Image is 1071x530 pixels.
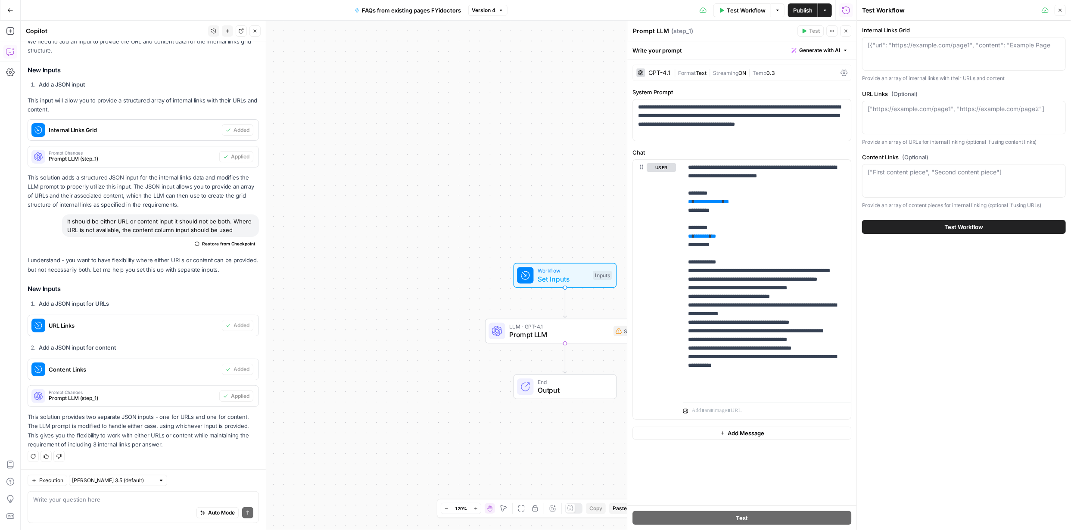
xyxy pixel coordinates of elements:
p: Provide an array of content pieces for internal linking (optional if using URLs) [862,201,1066,210]
span: Add Message [728,429,764,437]
span: Auto Mode [208,509,235,517]
span: Copy [589,505,602,512]
span: Applied [231,392,249,400]
span: (Optional) [902,153,928,161]
button: Test Workflow [713,3,771,17]
button: FAQs from existing pages FYidoctors [349,3,467,17]
div: Domain Overview [34,51,77,56]
p: Provide an array of internal links with their URLs and content [862,74,1066,83]
span: Paste [613,505,627,512]
span: URL Links [49,321,218,330]
div: v 4.0.25 [24,14,42,21]
div: Step 1 [613,326,640,336]
span: Execution [39,477,63,484]
p: Provide an array of URLs for internal linking (optional if using content links) [862,138,1066,146]
span: Added [234,366,249,373]
button: Test Workflow [862,220,1066,234]
span: | [707,68,713,77]
span: ( step_1 ) [671,27,693,35]
span: | [746,68,753,77]
button: Added [222,364,253,375]
span: (Optional) [891,90,918,98]
div: Write your prompt [627,41,856,59]
g: Edge from step_1 to end [564,344,567,374]
div: EndOutput [485,375,645,399]
textarea: Prompt LLM [633,27,669,35]
span: Streaming [713,70,738,76]
p: I understand - you want to have flexibility where either URLs or content can be provided, but not... [28,256,259,274]
span: Prompt LLM (step_1) [49,155,216,163]
strong: Add a JSON input [39,81,85,88]
button: Execution [28,475,67,486]
span: Internal Links Grid [49,126,218,134]
label: Chat [632,148,851,157]
span: Applied [231,153,249,161]
h3: New Inputs [28,283,259,294]
button: Auto Mode [196,507,239,518]
h3: New Inputs [28,65,259,76]
strong: Add a JSON input for URLs [39,300,109,307]
g: Edge from start to step_1 [564,288,567,318]
div: It should be either URL or content input it should not be both. Where URL is not available, the c... [62,214,259,237]
label: Content Links [862,153,1066,161]
span: Test [809,27,820,35]
span: Set Inputs [538,274,589,284]
span: Restore from Checkpoint [202,240,255,247]
div: GPT-4.1 [648,70,670,76]
span: Content Links [49,365,218,374]
span: Generate with AI [799,46,840,54]
span: FAQs from existing pages FYidoctors [362,6,461,15]
img: logo_orange.svg [14,14,21,21]
span: Added [234,126,249,134]
button: Add Message [632,427,851,440]
p: This input will allow you to provide a structured array of internal links with their URLs and con... [28,96,259,114]
span: Test Workflow [727,6,766,15]
p: This solution provides two separate JSON inputs - one for URLs and one for content. The LLM promp... [28,412,259,449]
span: 0.3 [766,70,775,76]
span: 120% [455,505,467,512]
button: Applied [219,151,253,162]
button: Paste [609,503,630,514]
strong: Add a JSON input for content [39,344,116,351]
p: This solution adds a structured JSON input for the internal links data and modifies the LLM promp... [28,173,259,210]
span: Text [696,70,707,76]
div: Keywords by Traffic [97,51,142,56]
button: Added [222,124,253,136]
button: user [647,163,676,172]
img: tab_domain_overview_orange.svg [25,50,32,57]
span: Prompt LLM [509,329,609,340]
label: URL Links [862,90,1066,98]
p: We need to add an input to provide the URL and content data for the internal links grid structure. [28,37,259,55]
span: Workflow [538,267,589,275]
button: Version 4 [468,5,507,16]
div: Domain: [DOMAIN_NAME] [22,22,95,29]
div: Copilot [26,27,205,35]
label: System Prompt [632,88,851,96]
span: Prompt Changes [49,151,216,155]
img: website_grey.svg [14,22,21,29]
button: Copy [586,503,606,514]
button: Added [222,320,253,331]
span: Added [234,322,249,329]
div: WorkflowSet InputsInputs [485,263,645,288]
div: user [633,160,676,420]
span: Test [736,514,748,522]
span: LLM · GPT-4.1 [509,322,609,331]
span: Output [538,385,608,396]
span: ON [738,70,746,76]
div: Inputs [593,271,612,280]
span: Format [678,70,696,76]
span: Test Workflow [945,223,984,231]
span: Prompt Changes [49,390,216,394]
input: Claude Sonnet 3.5 (default) [72,476,155,485]
button: Test [632,511,851,525]
button: Test [797,25,824,37]
button: Generate with AI [788,45,851,56]
div: LLM · GPT-4.1Prompt LLMStep 1 [485,319,645,343]
label: Internal Links Grid [862,26,1066,34]
button: Applied [219,391,253,402]
span: Temp [753,70,766,76]
span: Prompt LLM (step_1) [49,394,216,402]
span: Publish [793,6,813,15]
span: End [538,378,608,386]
